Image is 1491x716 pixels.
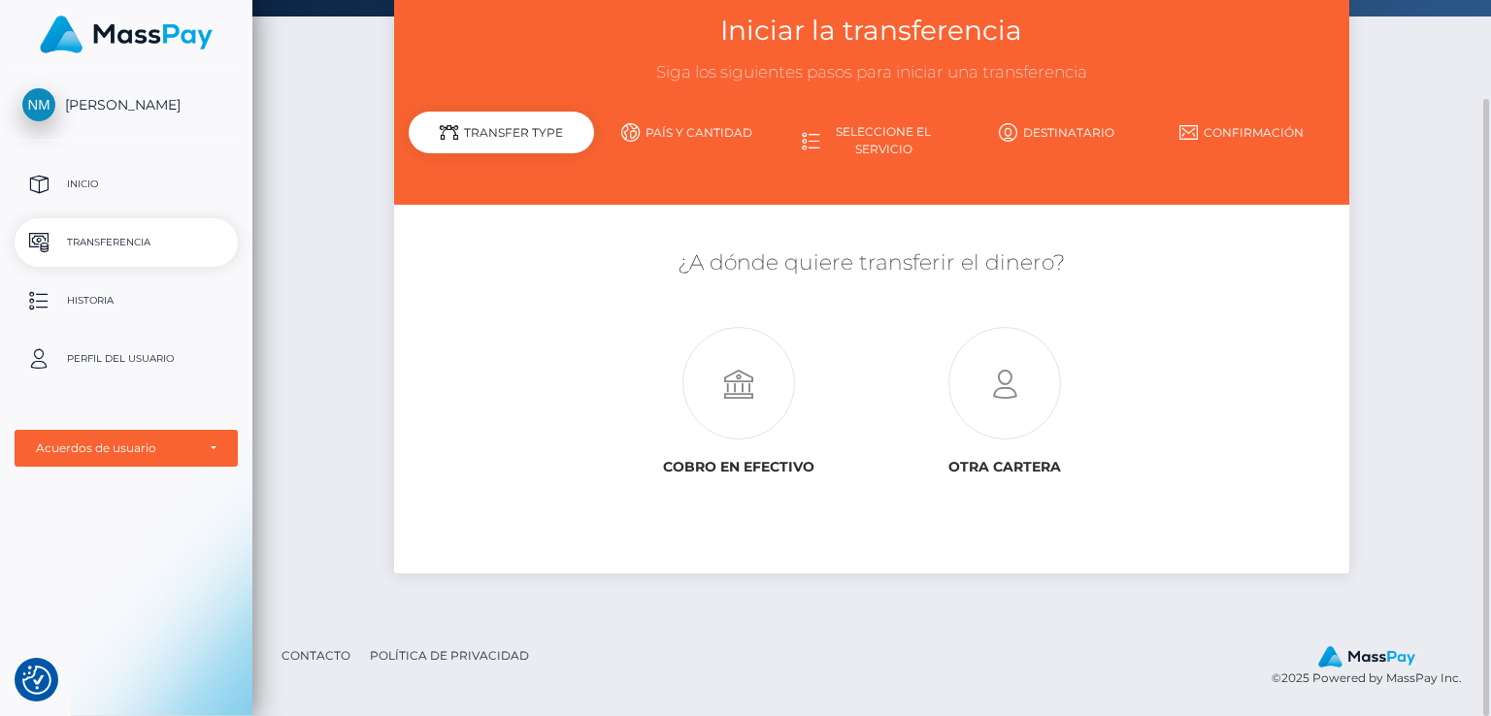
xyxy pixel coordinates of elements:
a: Tipo de transferencia [409,115,594,166]
p: Perfil del usuario [22,344,230,374]
p: Historia [22,286,230,315]
img: MassPay [40,16,213,53]
img: MassPay [1318,646,1415,667]
a: Perfil del usuario [15,335,238,383]
p: Inicio [22,170,230,199]
a: Inicio [15,160,238,209]
button: Consent Preferences [22,666,51,695]
img: Revisit consent button [22,666,51,695]
a: Confirmación [1149,115,1335,149]
a: Política de privacidad [362,640,537,670]
div: Acuerdos de usuario [36,440,195,456]
h3: Siga los siguientes pasos para iniciar una transferencia [409,61,1334,84]
div: Transfer Type [409,112,594,153]
a: Historia [15,277,238,325]
div: © 2025 Powered by MassPay Inc. [1272,645,1476,688]
button: Acuerdos de usuario [15,430,238,467]
h6: Otra cartera [886,459,1122,475]
a: Contacto [274,640,358,670]
h6: Cobro en efectivo [621,459,857,475]
a: Seleccione el servicio [779,115,965,166]
h3: Iniciar la transferencia [409,12,1334,49]
a: Transferencia [15,218,238,267]
p: Transferencia [22,228,230,257]
a: País y cantidad [594,115,779,149]
h5: ¿A dónde quiere transferir el dinero? [409,248,1334,278]
span: [PERSON_NAME] [15,96,238,114]
a: Destinatario [964,115,1149,149]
